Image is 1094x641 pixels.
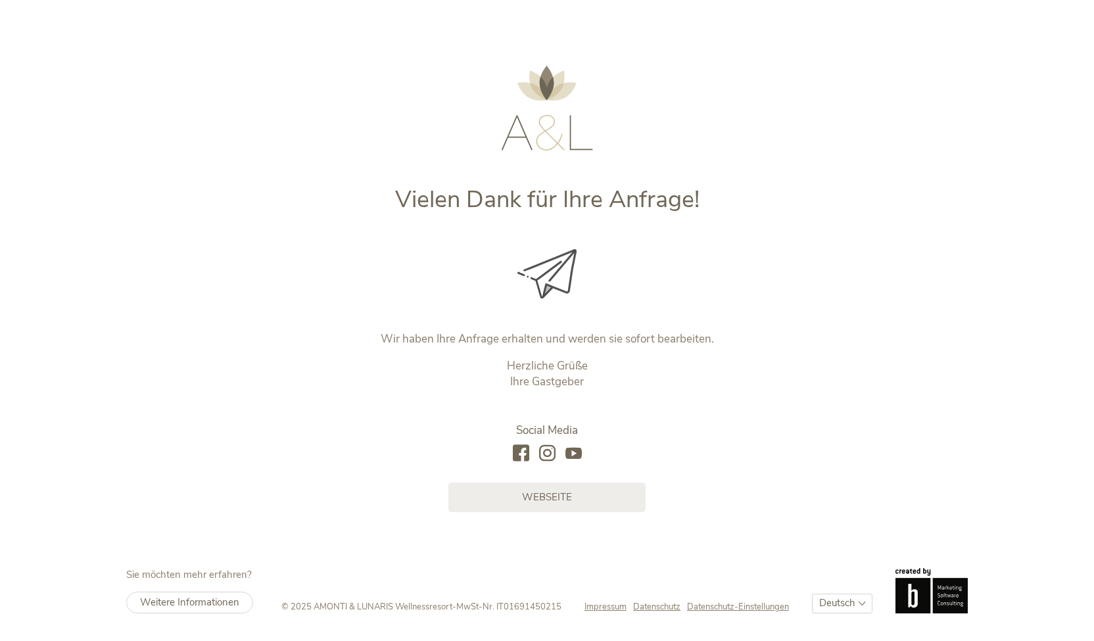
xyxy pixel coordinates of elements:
[522,490,572,504] span: Webseite
[281,601,452,613] span: © 2025 AMONTI & LUNARIS Wellnessresort
[633,601,680,613] span: Datenschutz
[565,445,582,463] a: youtube
[448,483,646,512] a: Webseite
[273,331,822,347] p: Wir haben Ihre Anfrage erhalten und werden sie sofort bearbeiten.
[539,445,556,463] a: instagram
[584,601,627,613] span: Impressum
[456,601,561,613] span: MwSt-Nr. IT01691450215
[895,568,968,613] img: Brandnamic GmbH | Leading Hospitality Solutions
[395,183,700,216] span: Vielen Dank für Ihre Anfrage!
[273,358,822,390] p: Herzliche Grüße Ihre Gastgeber
[513,445,529,463] a: facebook
[516,423,578,438] span: Social Media
[584,601,633,613] a: Impressum
[517,249,577,298] img: Vielen Dank für Ihre Anfrage!
[452,601,456,613] span: -
[126,592,253,613] a: Weitere Informationen
[140,596,239,609] span: Weitere Informationen
[501,66,593,151] img: AMONTI & LUNARIS Wellnessresort
[126,568,252,581] span: Sie möchten mehr erfahren?
[687,601,789,613] a: Datenschutz-Einstellungen
[633,601,687,613] a: Datenschutz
